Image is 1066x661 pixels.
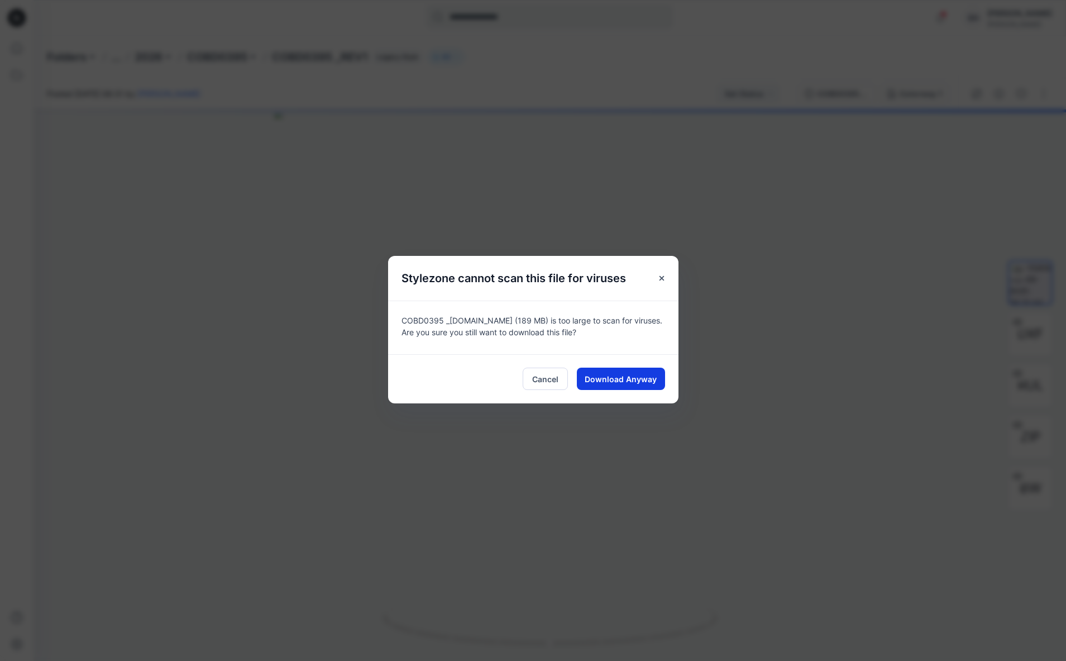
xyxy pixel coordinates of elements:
[585,373,657,385] span: Download Anyway
[523,368,568,390] button: Cancel
[388,301,678,354] div: COBD0395 _[DOMAIN_NAME] (189 MB) is too large to scan for viruses. Are you sure you still want to...
[388,256,639,301] h5: Stylezone cannot scan this file for viruses
[577,368,665,390] button: Download Anyway
[652,268,672,288] button: Close
[532,373,558,385] span: Cancel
